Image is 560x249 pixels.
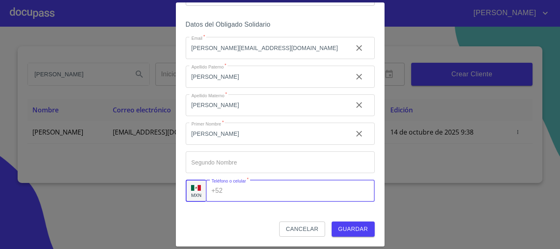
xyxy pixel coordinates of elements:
[212,186,223,196] p: +52
[338,224,368,234] span: Guardar
[349,38,369,58] button: clear input
[286,224,318,234] span: Cancelar
[191,192,202,198] p: MXN
[332,222,375,237] button: Guardar
[279,222,325,237] button: Cancelar
[186,19,375,30] h6: Datos del Obligado Solidario
[191,185,201,191] img: R93DlvwvvjP9fbrDwZeCRYBHk45OWMq+AAOlFVsxT89f82nwPLnD58IP7+ANJEaWYhP0Tx8kkA0WlQMPQsAAgwAOmBj20AXj6...
[349,67,369,87] button: clear input
[349,95,369,115] button: clear input
[349,124,369,144] button: clear input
